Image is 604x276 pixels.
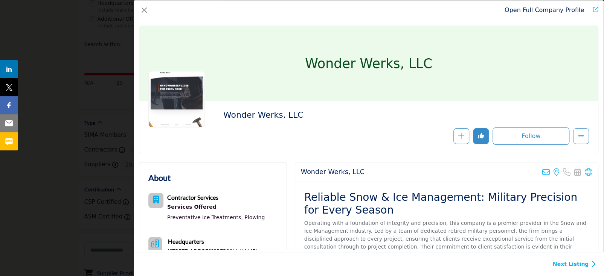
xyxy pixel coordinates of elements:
[148,193,163,208] button: Category Icon
[553,260,596,268] a: Next Listing
[588,6,598,15] a: Redirect to wonder-werks-llc
[139,5,149,15] button: Close
[167,195,218,201] a: Contractor Services
[493,127,569,145] button: Follow
[167,214,243,220] a: Preventative Ice Treatments,
[168,237,204,246] b: Headquarters
[167,194,218,201] b: Contractor Services
[167,202,265,212] a: Services Offered
[167,202,265,212] div: Services Offered refers to the specific products, assistance, or expertise a business provides to...
[505,6,584,14] a: Redirect to wonder-werks-llc
[573,128,589,144] button: More Options
[301,168,365,176] h2: Wonder Werks, LLC
[148,237,162,252] button: Headquarter icon
[168,247,278,262] p: [STREET_ADDRESS][PERSON_NAME][PERSON_NAME]
[244,214,265,220] a: Plowing
[304,191,589,216] h2: Reliable Snow & Ice Management: Military Precision for Every Season
[148,71,205,127] img: wonder-werks-llc logo
[148,171,171,184] h2: About
[305,26,432,101] h1: Wonder Werks, LLC
[453,128,469,144] button: Redirect to login page
[223,110,430,120] h2: Wonder Werks, LLC
[473,128,489,144] button: Redirect to login page
[304,219,589,267] p: Operating with a foundation of integrity and precision, this company is a premier provider in the...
